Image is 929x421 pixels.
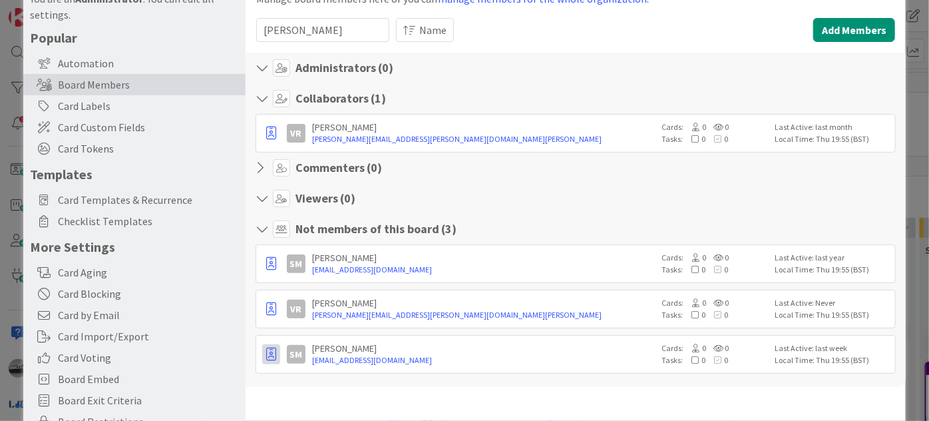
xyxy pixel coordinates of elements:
div: Last Active: last week [775,342,891,354]
span: Board Exit Criteria [58,392,239,408]
h4: Administrators [295,61,393,75]
span: ( 0 ) [367,160,382,175]
div: Card Import/Export [23,326,246,347]
h5: More Settings [30,238,239,255]
span: Card Templates & Recurrence [58,192,239,208]
input: Search... [256,18,389,42]
div: [PERSON_NAME] [312,121,655,133]
span: 0 [706,252,729,262]
span: Card Custom Fields [58,119,239,135]
div: Board Members [23,74,246,95]
span: 0 [683,134,705,144]
div: Tasks: [661,354,768,366]
div: Automation [23,53,246,74]
div: Local Time: Thu 19:55 (BST) [775,354,891,366]
h4: Viewers [295,191,355,206]
span: ( 0 ) [340,191,355,206]
span: Card by Email [58,307,239,323]
div: Card Labels [23,95,246,117]
div: Local Time: Thu 19:55 (BST) [775,133,891,145]
span: ( 1 ) [371,91,386,106]
span: 0 [683,264,705,274]
span: 0 [706,298,729,308]
div: SM [287,345,305,364]
div: VR [287,300,305,318]
div: Card Aging [23,262,246,283]
span: 0 [705,134,728,144]
a: [PERSON_NAME][EMAIL_ADDRESS][PERSON_NAME][DOMAIN_NAME][PERSON_NAME] [312,309,655,321]
div: [PERSON_NAME] [312,252,655,264]
div: Last Active: Never [775,297,891,309]
button: Add Members [813,18,895,42]
a: [EMAIL_ADDRESS][DOMAIN_NAME] [312,264,655,276]
span: Name [419,22,447,38]
div: Local Time: Thu 19:55 (BST) [775,264,891,276]
a: [EMAIL_ADDRESS][DOMAIN_NAME] [312,354,655,366]
div: Tasks: [661,133,768,145]
span: 0 [683,310,705,320]
span: 0 [706,343,729,353]
span: 0 [705,310,728,320]
div: [PERSON_NAME] [312,297,655,309]
span: Card Tokens [58,141,239,157]
div: SM [287,254,305,273]
span: 0 [683,343,706,353]
h4: Collaborators [295,91,386,106]
span: Card Voting [58,350,239,366]
span: 0 [705,355,728,365]
span: 0 [706,122,729,132]
span: ( 0 ) [378,60,393,75]
h4: Not members of this board [295,222,457,236]
h5: Templates [30,166,239,183]
div: Cards: [661,342,768,354]
span: 0 [683,355,705,365]
div: [PERSON_NAME] [312,342,655,354]
span: 0 [683,122,706,132]
div: Card Blocking [23,283,246,304]
h4: Commenters [295,161,382,175]
span: Checklist Templates [58,213,239,229]
div: Cards: [661,297,768,309]
span: Board Embed [58,371,239,387]
div: Last Active: last year [775,252,891,264]
div: VR [287,124,305,143]
a: [PERSON_NAME][EMAIL_ADDRESS][PERSON_NAME][DOMAIN_NAME][PERSON_NAME] [312,133,655,145]
span: 0 [683,298,706,308]
div: Cards: [661,121,768,133]
div: Local Time: Thu 19:55 (BST) [775,309,891,321]
div: Tasks: [661,264,768,276]
span: 0 [683,252,706,262]
h5: Popular [30,29,239,46]
div: Tasks: [661,309,768,321]
span: ( 3 ) [441,221,457,236]
button: Name [396,18,454,42]
span: 0 [705,264,728,274]
div: Last Active: last month [775,121,891,133]
div: Cards: [661,252,768,264]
